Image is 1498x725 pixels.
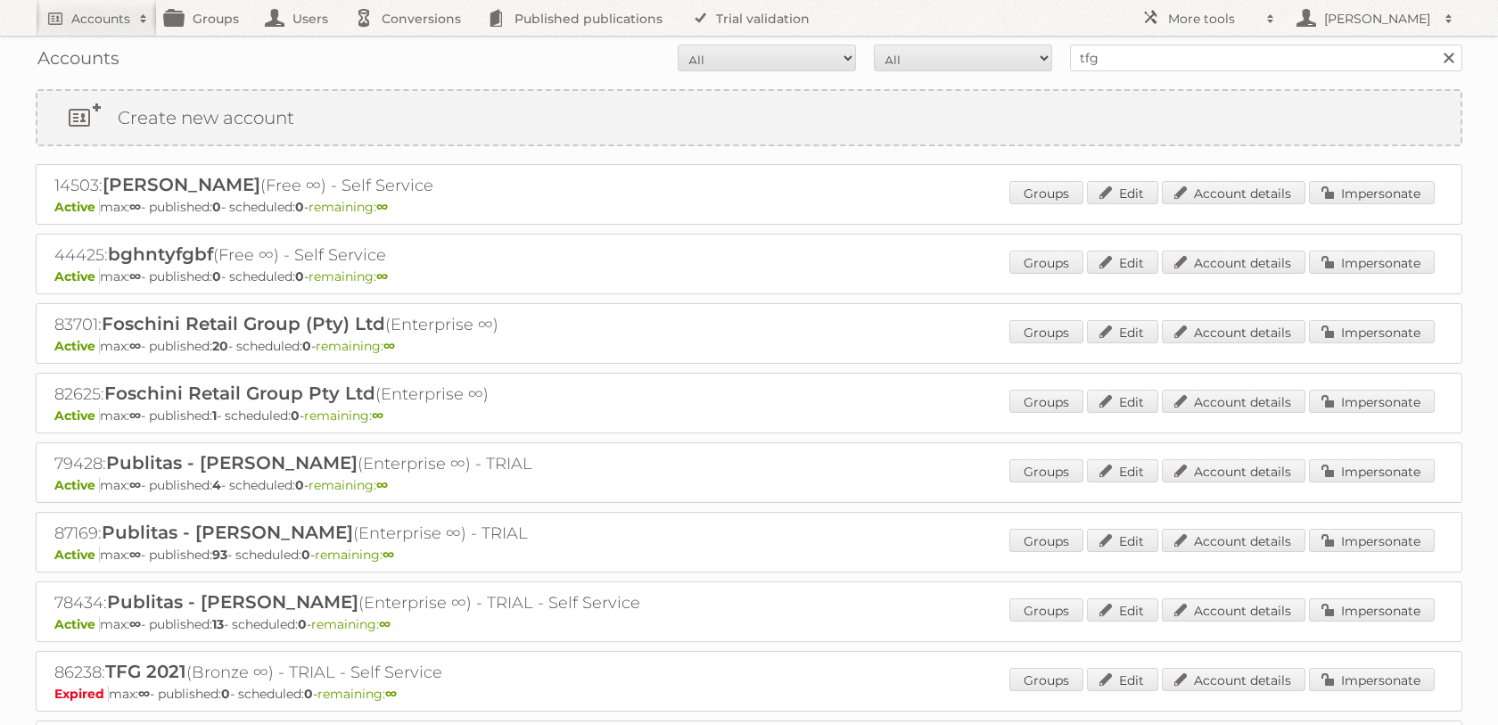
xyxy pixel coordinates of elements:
a: Account details [1162,320,1305,343]
span: Active [54,477,100,493]
a: Account details [1162,251,1305,274]
strong: ∞ [372,408,383,424]
strong: 4 [212,477,221,493]
strong: ∞ [129,547,141,563]
strong: ∞ [376,199,388,215]
strong: 0 [304,686,313,702]
strong: 0 [302,338,311,354]
strong: 13 [212,616,224,632]
strong: 0 [295,268,304,284]
strong: 0 [212,268,221,284]
h2: 87169: (Enterprise ∞) - TRIAL [54,522,679,545]
strong: 1 [212,408,217,424]
span: Active [54,199,100,215]
p: max: - published: - scheduled: - [54,616,1444,632]
h2: 14503: (Free ∞) - Self Service [54,174,679,197]
h2: 83701: (Enterprise ∞) [54,313,679,336]
a: Impersonate [1309,459,1435,482]
strong: ∞ [129,268,141,284]
h2: 44425: (Free ∞) - Self Service [54,243,679,267]
a: Impersonate [1309,598,1435,622]
a: Edit [1087,320,1158,343]
a: Edit [1087,390,1158,413]
strong: ∞ [383,547,394,563]
a: Account details [1162,181,1305,204]
strong: ∞ [383,338,395,354]
p: max: - published: - scheduled: - [54,408,1444,424]
p: max: - published: - scheduled: - [54,547,1444,563]
a: Account details [1162,529,1305,552]
strong: ∞ [138,686,150,702]
h2: 82625: (Enterprise ∞) [54,383,679,406]
a: Create new account [37,91,1461,144]
strong: ∞ [129,477,141,493]
h2: Accounts [71,10,130,28]
span: Expired [54,686,109,702]
strong: ∞ [129,199,141,215]
strong: 0 [298,616,307,632]
a: Account details [1162,390,1305,413]
a: Edit [1087,598,1158,622]
p: max: - published: - scheduled: - [54,338,1444,354]
a: Edit [1087,251,1158,274]
a: Impersonate [1309,251,1435,274]
span: Active [54,616,100,632]
span: Foschini Retail Group Pty Ltd [104,383,375,404]
h2: [PERSON_NAME] [1320,10,1436,28]
span: Active [54,268,100,284]
span: TFG 2021 [105,661,186,682]
h2: 79428: (Enterprise ∞) - TRIAL [54,452,679,475]
a: Groups [1009,181,1083,204]
strong: ∞ [129,616,141,632]
span: Publitas - [PERSON_NAME] [107,591,358,613]
strong: 0 [301,547,310,563]
a: Groups [1009,251,1083,274]
strong: ∞ [379,616,391,632]
a: Groups [1009,668,1083,691]
p: max: - published: - scheduled: - [54,268,1444,284]
a: Impersonate [1309,390,1435,413]
a: Account details [1162,459,1305,482]
span: remaining: [309,268,388,284]
h2: More tools [1168,10,1257,28]
strong: 0 [295,477,304,493]
strong: ∞ [129,408,141,424]
strong: 0 [295,199,304,215]
a: Account details [1162,598,1305,622]
a: Groups [1009,390,1083,413]
p: max: - published: - scheduled: - [54,199,1444,215]
a: Groups [1009,320,1083,343]
span: remaining: [316,338,395,354]
span: bghntyfgbf [108,243,213,265]
span: remaining: [309,199,388,215]
a: Edit [1087,181,1158,204]
a: Groups [1009,529,1083,552]
p: max: - published: - scheduled: - [54,686,1444,702]
span: Publitas - [PERSON_NAME] [106,452,358,474]
strong: 0 [212,199,221,215]
strong: ∞ [376,268,388,284]
span: Active [54,547,100,563]
a: Edit [1087,459,1158,482]
strong: 93 [212,547,227,563]
a: Edit [1087,529,1158,552]
strong: 0 [291,408,300,424]
a: Edit [1087,668,1158,691]
span: remaining: [317,686,397,702]
h2: 78434: (Enterprise ∞) - TRIAL - Self Service [54,591,679,614]
span: Publitas - [PERSON_NAME] [102,522,353,543]
strong: ∞ [376,477,388,493]
strong: 0 [221,686,230,702]
span: remaining: [311,616,391,632]
a: Impersonate [1309,320,1435,343]
a: Impersonate [1309,668,1435,691]
strong: ∞ [129,338,141,354]
span: remaining: [315,547,394,563]
a: Groups [1009,459,1083,482]
p: max: - published: - scheduled: - [54,477,1444,493]
span: Foschini Retail Group (Pty) Ltd [102,313,385,334]
span: remaining: [304,408,383,424]
a: Account details [1162,668,1305,691]
strong: ∞ [385,686,397,702]
strong: 20 [212,338,228,354]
